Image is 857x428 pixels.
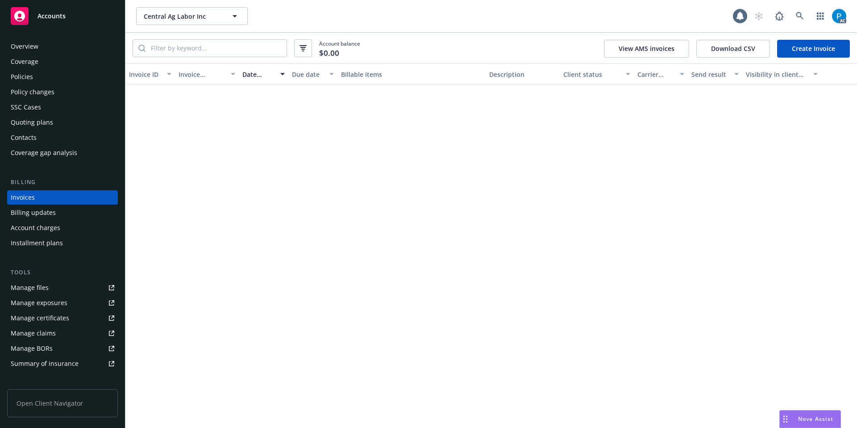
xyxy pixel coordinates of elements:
button: Send result [688,63,742,85]
a: Switch app [811,7,829,25]
a: Invoices [7,190,118,205]
button: Date issued [239,63,288,85]
span: Open Client Navigator [7,389,118,417]
button: View AMS invoices [604,40,689,58]
div: Contacts [11,130,37,145]
input: Filter by keyword... [146,40,287,57]
a: Accounts [7,4,118,29]
div: Billing updates [11,206,56,220]
div: Drag to move [780,411,791,428]
a: Policy changes [7,85,118,99]
a: Summary of insurance [7,357,118,371]
div: Coverage gap analysis [11,146,77,160]
a: Account charges [7,221,118,235]
a: Overview [7,39,118,54]
div: SSC Cases [11,100,41,114]
div: Due date [292,70,324,79]
a: Report a Bug [770,7,788,25]
button: Billable items [337,63,486,85]
img: photo [832,9,846,23]
button: Nova Assist [779,410,841,428]
button: Central Ag Labor Inc [136,7,248,25]
a: Manage BORs [7,341,118,356]
div: Invoices [11,190,35,205]
a: Coverage [7,55,118,69]
div: Manage BORs [11,341,53,356]
div: Policy changes [11,85,54,99]
div: Manage files [11,281,49,295]
div: Coverage [11,55,38,69]
button: Invoice amount [175,63,239,85]
a: Manage certificates [7,311,118,325]
div: Visibility in client dash [746,70,808,79]
div: Invoice amount [179,70,226,79]
a: SSC Cases [7,100,118,114]
span: $0.00 [319,47,339,59]
button: Invoice ID [125,63,175,85]
span: Accounts [37,13,66,20]
button: Client status [560,63,634,85]
div: Manage claims [11,326,56,340]
div: Overview [11,39,38,54]
div: Installment plans [11,236,63,250]
a: Create Invoice [777,40,850,58]
div: Tools [7,268,118,277]
a: Billing updates [7,206,118,220]
div: Invoice ID [129,70,162,79]
a: Manage claims [7,326,118,340]
a: Coverage gap analysis [7,146,118,160]
a: Start snowing [750,7,768,25]
div: Manage exposures [11,296,67,310]
div: Date issued [242,70,275,79]
button: Visibility in client dash [742,63,821,85]
span: Account balance [319,40,360,56]
button: Download CSV [696,40,770,58]
a: Policies [7,70,118,84]
a: Manage files [7,281,118,295]
button: Due date [288,63,338,85]
div: Manage certificates [11,311,69,325]
div: Account charges [11,221,60,235]
div: Billable items [341,70,482,79]
span: Central Ag Labor Inc [144,12,221,21]
svg: Search [138,45,146,52]
span: Nova Assist [798,415,833,423]
a: Installment plans [7,236,118,250]
button: Carrier status [634,63,688,85]
div: Client status [563,70,620,79]
div: Carrier status [637,70,675,79]
a: Quoting plans [7,115,118,130]
div: Send result [691,70,729,79]
a: Contacts [7,130,118,145]
button: Description [486,63,560,85]
div: Description [489,70,556,79]
div: Policies [11,70,33,84]
div: Quoting plans [11,115,53,130]
a: Manage exposures [7,296,118,310]
div: Summary of insurance [11,357,79,371]
div: Billing [7,178,118,187]
a: Search [791,7,809,25]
